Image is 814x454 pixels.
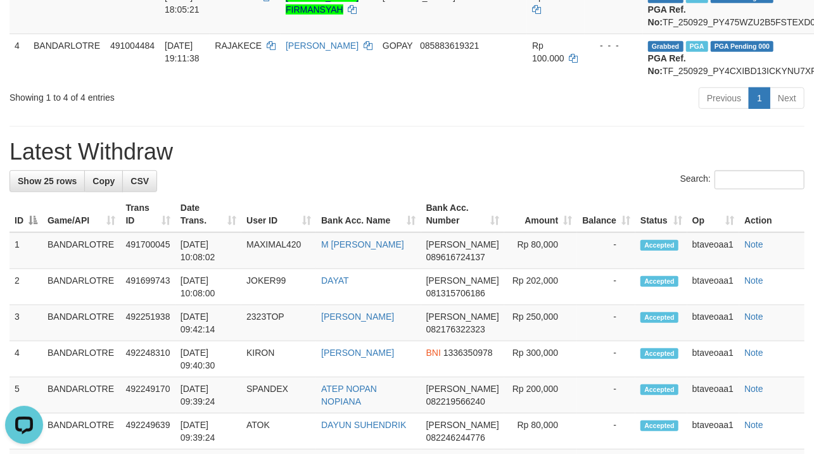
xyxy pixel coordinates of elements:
span: [DATE] 19:11:38 [165,41,200,63]
span: Marked by btaveoaa1 [686,41,708,52]
span: Show 25 rows [18,176,77,186]
td: 492248310 [120,341,175,377]
span: Copy 081315706186 to clipboard [426,288,485,298]
td: 492249639 [120,413,175,450]
th: Bank Acc. Number: activate to sort column ascending [421,196,504,232]
a: ATEP NOPAN NOPIANA [321,384,377,407]
a: CSV [122,170,157,192]
a: M [PERSON_NAME] [321,239,404,249]
td: - [577,341,635,377]
td: BANDARLOTRE [42,232,120,269]
th: User ID: activate to sort column ascending [241,196,316,232]
td: 2323TOP [241,305,316,341]
a: Note [744,384,763,394]
span: Copy 1336350978 to clipboard [443,348,493,358]
span: 491004484 [110,41,155,51]
td: SPANDEX [241,377,316,413]
td: BANDARLOTRE [42,269,120,305]
span: Copy 085883619321 to clipboard [420,41,479,51]
a: Note [744,239,763,249]
a: Note [744,312,763,322]
td: Rp 200,000 [504,377,578,413]
label: Search: [680,170,804,189]
td: Rp 80,000 [504,232,578,269]
span: [PERSON_NAME] [426,275,499,286]
span: Accepted [640,276,678,287]
td: - [577,305,635,341]
b: PGA Ref. No: [648,53,686,76]
span: [PERSON_NAME] [426,420,499,430]
span: Accepted [640,240,678,251]
div: - - - [590,39,638,52]
td: - [577,232,635,269]
th: Balance: activate to sort column ascending [577,196,635,232]
td: - [577,269,635,305]
a: 1 [749,87,770,109]
span: RAJAKECE [215,41,262,51]
td: - [577,377,635,413]
span: [PERSON_NAME] [426,384,499,394]
a: Note [744,420,763,430]
td: 3 [10,305,42,341]
td: 4 [10,34,29,82]
a: Note [744,275,763,286]
input: Search: [715,170,804,189]
th: Amount: activate to sort column ascending [504,196,578,232]
td: KIRON [241,341,316,377]
span: Copy 082176322323 to clipboard [426,324,485,334]
span: PGA Pending [711,41,774,52]
h1: Latest Withdraw [10,139,804,165]
span: BNI [426,348,441,358]
td: [DATE] 09:39:24 [175,413,241,450]
b: PGA Ref. No: [648,4,686,27]
td: btaveoaa1 [687,413,739,450]
td: 491699743 [120,269,175,305]
a: Next [770,87,804,109]
a: DAYAT [321,275,349,286]
span: Accepted [640,420,678,431]
span: [PERSON_NAME] [426,239,499,249]
td: [DATE] 10:08:00 [175,269,241,305]
span: CSV [130,176,149,186]
span: Rp 100.000 [532,41,564,63]
td: btaveoaa1 [687,305,739,341]
td: Rp 80,000 [504,413,578,450]
button: Open LiveChat chat widget [5,5,43,43]
span: Copy [92,176,115,186]
th: Date Trans.: activate to sort column ascending [175,196,241,232]
a: Previous [699,87,749,109]
span: GOPAY [383,41,412,51]
th: Op: activate to sort column ascending [687,196,739,232]
a: [PERSON_NAME] [321,348,394,358]
td: btaveoaa1 [687,269,739,305]
th: Action [739,196,804,232]
td: MAXIMAL420 [241,232,316,269]
td: - [577,413,635,450]
td: Rp 202,000 [504,269,578,305]
td: BANDARLOTRE [42,341,120,377]
td: 2 [10,269,42,305]
td: [DATE] 09:40:30 [175,341,241,377]
span: Copy 089616724137 to clipboard [426,252,485,262]
td: 4 [10,341,42,377]
td: btaveoaa1 [687,232,739,269]
span: Accepted [640,312,678,323]
td: BANDARLOTRE [42,413,120,450]
td: BANDARLOTRE [42,305,120,341]
th: Status: activate to sort column ascending [635,196,687,232]
span: [PERSON_NAME] [426,312,499,322]
span: Accepted [640,348,678,359]
a: [PERSON_NAME] [321,312,394,322]
td: BANDARLOTRE [42,377,120,413]
a: [PERSON_NAME] [286,41,359,51]
td: JOKER99 [241,269,316,305]
td: [DATE] 10:08:02 [175,232,241,269]
td: btaveoaa1 [687,341,739,377]
td: 491700045 [120,232,175,269]
th: Trans ID: activate to sort column ascending [120,196,175,232]
th: Bank Acc. Name: activate to sort column ascending [316,196,421,232]
span: Copy 082246244776 to clipboard [426,432,485,443]
td: 5 [10,377,42,413]
td: Rp 250,000 [504,305,578,341]
th: Game/API: activate to sort column ascending [42,196,120,232]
